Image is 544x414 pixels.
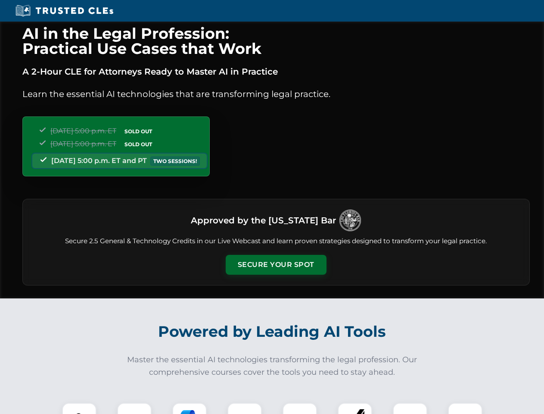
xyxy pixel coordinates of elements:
span: SOLD OUT [121,127,155,136]
h3: Approved by the [US_STATE] Bar [191,213,336,228]
img: Trusted CLEs [13,4,116,17]
h1: AI in the Legal Profession: Practical Use Cases that Work [22,26,530,56]
span: [DATE] 5:00 p.m. ET [50,127,116,135]
p: Master the essential AI technologies transforming the legal profession. Our comprehensive courses... [121,354,423,379]
img: Logo [339,210,361,231]
span: SOLD OUT [121,140,155,149]
p: A 2-Hour CLE for Attorneys Ready to Master AI in Practice [22,65,530,78]
button: Secure Your Spot [226,255,326,275]
p: Learn the essential AI technologies that are transforming legal practice. [22,87,530,101]
h2: Powered by Leading AI Tools [34,317,511,347]
p: Secure 2.5 General & Technology Credits in our Live Webcast and learn proven strategies designed ... [33,236,519,246]
span: [DATE] 5:00 p.m. ET [50,140,116,148]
